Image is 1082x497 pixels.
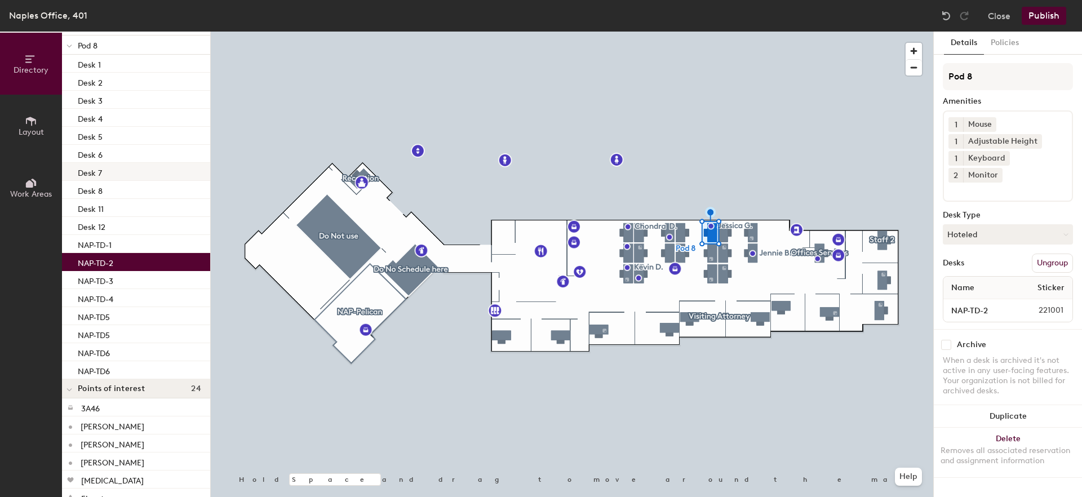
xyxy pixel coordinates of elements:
[78,129,103,142] p: Desk 5
[78,75,103,88] p: Desk 2
[14,65,48,75] span: Directory
[81,455,144,468] p: [PERSON_NAME]
[957,340,986,349] div: Archive
[941,446,1075,466] div: Removes all associated reservation and assignment information
[78,201,104,214] p: Desk 11
[78,309,110,322] p: NAP-TD5
[81,401,100,414] p: 3A46
[78,219,105,232] p: Desk 12
[946,303,1012,318] input: Unnamed desk
[78,183,103,196] p: Desk 8
[81,473,144,486] p: [MEDICAL_DATA]
[78,111,103,124] p: Desk 4
[78,273,113,286] p: NAP-TD-3
[81,437,144,450] p: [PERSON_NAME]
[78,255,113,268] p: NAP-TD-2
[944,32,984,55] button: Details
[895,468,922,486] button: Help
[78,41,97,51] span: Pod 8
[81,419,144,432] p: [PERSON_NAME]
[934,405,1082,428] button: Duplicate
[191,384,201,393] span: 24
[943,97,1073,106] div: Amenities
[959,10,970,21] img: Redo
[78,345,110,358] p: NAP-TD6
[1022,7,1066,25] button: Publish
[946,278,980,298] span: Name
[78,327,110,340] p: NAP-TD5
[78,384,145,393] span: Points of interest
[1032,278,1070,298] span: Sticker
[78,165,102,178] p: Desk 7
[78,57,101,70] p: Desk 1
[78,147,103,160] p: Desk 6
[963,117,996,132] div: Mouse
[78,363,110,376] p: NAP-TD6
[78,291,113,304] p: NAP-TD-4
[988,7,1010,25] button: Close
[984,32,1026,55] button: Policies
[963,151,1010,166] div: Keyboard
[19,127,44,137] span: Layout
[941,10,952,21] img: Undo
[943,224,1073,245] button: Hoteled
[78,237,112,250] p: NAP-TD-1
[10,189,52,199] span: Work Areas
[934,428,1082,477] button: DeleteRemoves all associated reservation and assignment information
[955,136,957,148] span: 1
[943,259,964,268] div: Desks
[948,117,963,132] button: 1
[1032,254,1073,273] button: Ungroup
[963,134,1042,149] div: Adjustable Height
[955,153,957,165] span: 1
[948,168,963,183] button: 2
[948,151,963,166] button: 1
[943,211,1073,220] div: Desk Type
[78,93,103,106] p: Desk 3
[1012,304,1070,317] span: 221001
[955,119,957,131] span: 1
[943,356,1073,396] div: When a desk is archived it's not active in any user-facing features. Your organization is not bil...
[9,8,87,23] div: Naples Office, 401
[954,170,958,181] span: 2
[948,134,963,149] button: 1
[963,168,1003,183] div: Monitor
